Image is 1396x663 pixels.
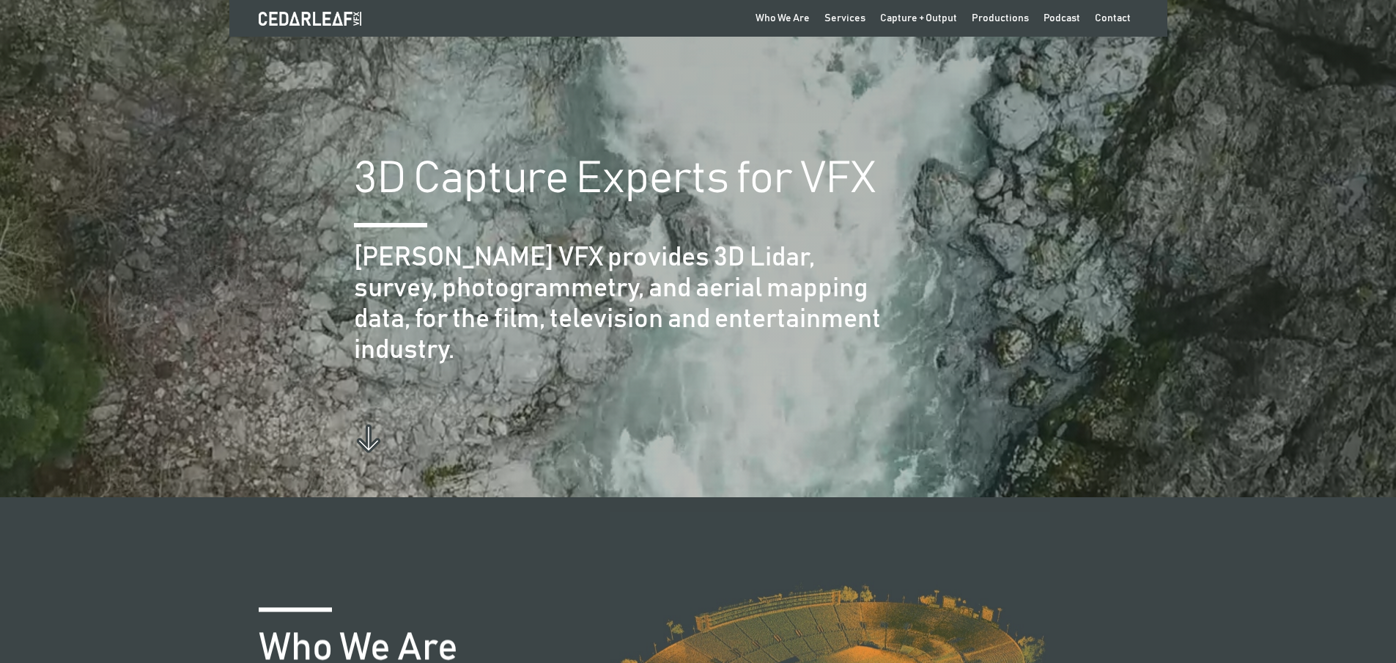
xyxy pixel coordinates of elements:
div: Services [824,11,865,26]
h2: [PERSON_NAME] VFX provides 3D Lidar, survey, photogrammetry, and aerial mapping data, for the fil... [354,242,887,365]
div: Podcast [1044,11,1080,26]
div: Contact [1095,11,1131,26]
div: Productions [972,11,1029,26]
div: Capture + Output [880,11,957,26]
h1: 3D Capture Experts for VFX [354,157,876,201]
div: Who We Are [756,11,810,26]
